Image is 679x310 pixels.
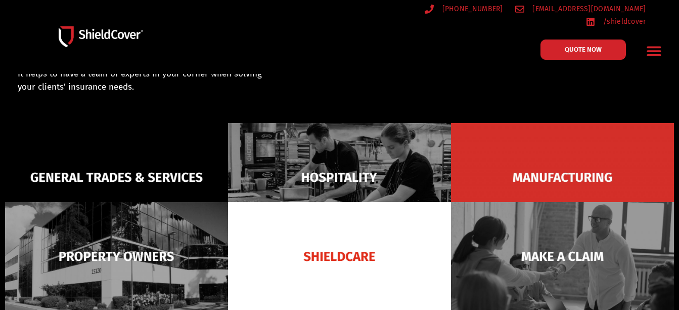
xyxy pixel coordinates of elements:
[601,15,646,28] span: /shieldcover
[642,39,666,63] div: Menu Toggle
[440,3,503,15] span: [PHONE_NUMBER]
[565,46,602,53] span: QUOTE NOW
[540,40,626,60] a: QUOTE NOW
[59,26,143,47] img: Shield-Cover-Underwriting-Australia-logo-full
[530,3,646,15] span: [EMAIL_ADDRESS][DOMAIN_NAME]
[18,81,382,94] p: your clients’ insurance needs.
[586,15,646,28] a: /shieldcover
[515,3,646,15] a: [EMAIL_ADDRESS][DOMAIN_NAME]
[18,67,382,93] div: It helps to have a team of experts in your corner when solving
[425,3,503,15] a: [PHONE_NUMBER]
